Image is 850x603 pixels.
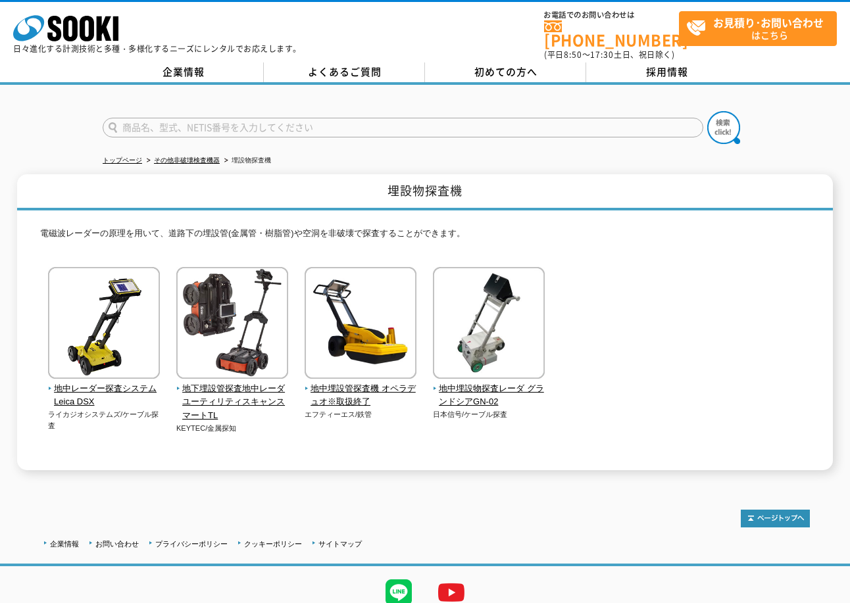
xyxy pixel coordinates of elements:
span: 地中埋設管探査機 オペラデュオ※取扱終了 [305,382,417,410]
img: 地中埋設管探査機 オペラデュオ※取扱終了 [305,267,416,382]
h1: 埋設物探査機 [17,174,833,210]
span: 初めての方へ [474,64,537,79]
a: お見積り･お問い合わせはこちら [679,11,837,46]
a: 地中埋設物探査レーダ グランドシアGN-02 [433,370,545,409]
p: ライカジオシステムズ/ケーブル探査 [48,409,161,431]
p: KEYTEC/金属探知 [176,423,289,434]
a: 採用情報 [586,62,747,82]
img: 地下埋設管探査地中レーダ ユーティリティスキャンスマートTL [176,267,288,382]
span: 地中埋設物探査レーダ グランドシアGN-02 [433,382,545,410]
p: エフティーエス/鉄管 [305,409,417,420]
a: クッキーポリシー [244,540,302,548]
p: 電磁波レーダーの原理を用いて、道路下の埋設管(金属管・樹脂管)や空洞を非破壊で探査することができます。 [40,227,810,247]
span: お電話でのお問い合わせは [544,11,679,19]
a: 地中レーダー探査システム Leica DSX [48,370,161,409]
a: [PHONE_NUMBER] [544,20,679,47]
a: 企業情報 [103,62,264,82]
a: 地下埋設管探査地中レーダ ユーティリティスキャンスマートTL [176,370,289,423]
span: 8:50 [564,49,582,60]
li: 埋設物探査機 [222,154,271,168]
a: 初めての方へ [425,62,586,82]
img: 地中埋設物探査レーダ グランドシアGN-02 [433,267,545,382]
a: お問い合わせ [95,540,139,548]
a: プライバシーポリシー [155,540,228,548]
a: トップページ [103,157,142,164]
input: 商品名、型式、NETIS番号を入力してください [103,118,703,137]
a: 地中埋設管探査機 オペラデュオ※取扱終了 [305,370,417,409]
a: よくあるご質問 [264,62,425,82]
span: 地下埋設管探査地中レーダ ユーティリティスキャンスマートTL [176,382,289,423]
span: 17:30 [590,49,614,60]
img: btn_search.png [707,111,740,144]
img: 地中レーダー探査システム Leica DSX [48,267,160,382]
a: その他非破壊検査機器 [154,157,220,164]
p: 日本信号/ケーブル探査 [433,409,545,420]
span: (平日 ～ 土日、祝日除く) [544,49,674,60]
span: 地中レーダー探査システム Leica DSX [48,382,161,410]
a: サイトマップ [318,540,362,548]
img: トップページへ [741,510,810,527]
p: 日々進化する計測技術と多種・多様化するニーズにレンタルでお応えします。 [13,45,301,53]
strong: お見積り･お問い合わせ [713,14,824,30]
a: 企業情報 [50,540,79,548]
span: はこちら [686,12,836,45]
